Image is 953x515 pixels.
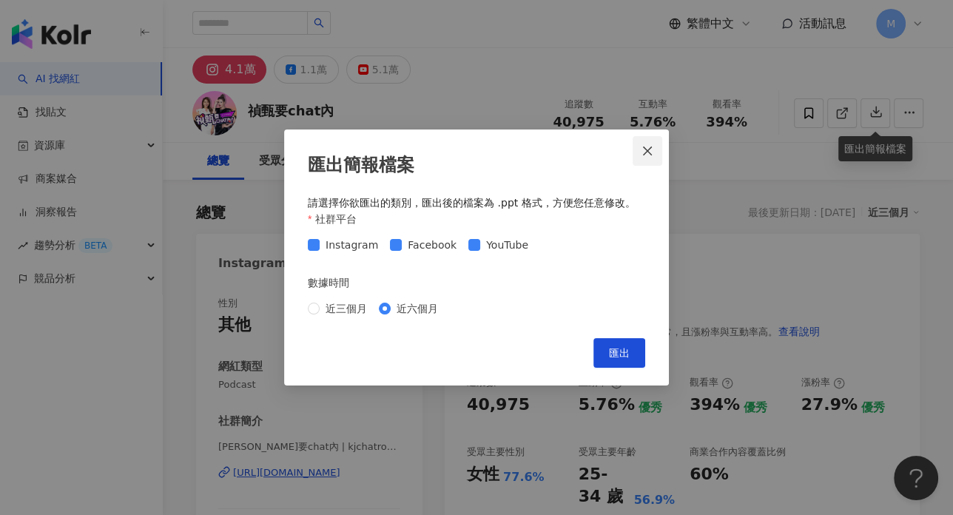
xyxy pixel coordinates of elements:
button: Close [633,136,662,166]
span: YouTube [480,237,534,253]
div: 匯出簡報檔案 [308,153,645,178]
span: Facebook [402,237,462,253]
div: 請選擇你欲匯出的類別，匯出後的檔案為 .ppt 格式，方便您任意修改。 [308,196,645,211]
span: 近六個月 [391,300,444,317]
span: 匯出 [609,347,630,359]
label: 數據時間 [308,275,360,291]
span: 近三個月 [320,300,373,317]
label: 社群平台 [308,211,367,227]
span: Instagram [320,237,384,253]
button: 匯出 [593,338,645,368]
span: close [641,145,653,157]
